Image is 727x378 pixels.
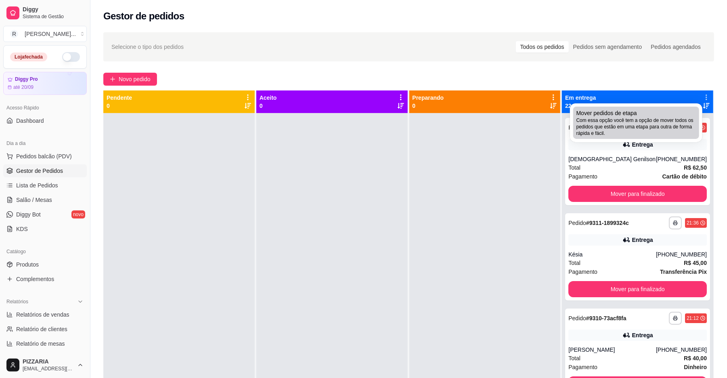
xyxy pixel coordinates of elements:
strong: Dinheiro [684,364,707,370]
button: Mover para finalizado [568,186,707,202]
div: [PERSON_NAME] ... [25,30,76,38]
span: Pagamento [568,363,597,372]
span: Pedidos balcão (PDV) [16,152,72,160]
span: Novo pedido [119,75,151,84]
span: KDS [16,225,28,233]
span: Complementos [16,275,54,283]
strong: R$ 62,50 [684,164,707,171]
article: até 20/09 [13,84,34,90]
div: [PERSON_NAME] [568,346,656,354]
div: Pedidos agendados [646,41,705,52]
div: Pedidos sem agendamento [569,41,646,52]
div: [PHONE_NUMBER] [656,250,707,258]
span: Lista de Pedidos [16,181,58,189]
div: [PHONE_NUMBER] [656,155,707,163]
span: Dashboard [16,117,44,125]
strong: # 9311-1899324c [586,220,629,226]
span: Relatório de mesas [16,340,65,348]
span: Pedido [568,124,586,131]
article: Diggy Pro [15,76,38,82]
strong: # 9310-73acf8fa [586,315,626,321]
span: Pedido [568,220,586,226]
strong: Transferência Pix [660,269,707,275]
span: Sistema de Gestão [23,13,84,20]
div: 21:12 [687,315,699,321]
div: Catálogo [3,245,87,258]
span: Produtos [16,260,39,269]
span: Selecione o tipo dos pedidos [111,42,184,51]
button: Mover para finalizado [568,281,707,297]
p: 0 [260,102,277,110]
span: Salão / Mesas [16,196,52,204]
span: Relatórios de vendas [16,311,69,319]
p: Preparando [413,94,444,102]
span: Gestor de Pedidos [16,167,63,175]
div: Todos os pedidos [516,41,569,52]
span: Com essa opção você tem a opção de mover todos os pedidos que estão em uma etapa para outra de fo... [576,117,696,136]
div: Késia [568,250,656,258]
p: Aceito [260,94,277,102]
span: Pagamento [568,172,597,181]
button: Alterar Status [62,52,80,62]
p: 0 [107,102,132,110]
span: Total [568,354,580,363]
span: Total [568,258,580,267]
p: 0 [413,102,444,110]
div: Acesso Rápido [3,101,87,114]
div: Dia a dia [3,137,87,150]
button: Select a team [3,26,87,42]
div: [DEMOGRAPHIC_DATA] Genilson [568,155,656,163]
strong: Cartão de débito [662,173,707,180]
span: Relatório de clientes [16,325,67,333]
strong: R$ 45,00 [684,260,707,266]
div: Loja fechada [10,52,47,61]
span: R [10,30,18,38]
span: Diggy Bot [16,210,41,218]
span: plus [110,76,115,82]
span: Mover pedidos de etapa [576,109,637,117]
span: Relatórios [6,298,28,305]
span: Total [568,163,580,172]
p: 22 [565,102,596,110]
div: 21:36 [687,220,699,226]
div: [PHONE_NUMBER] [656,346,707,354]
span: [EMAIL_ADDRESS][DOMAIN_NAME] [23,365,74,372]
p: Pendente [107,94,132,102]
span: Pagamento [568,267,597,276]
span: PIZZARIA [23,358,74,365]
div: Entrega [632,236,653,244]
span: Pedido [568,315,586,321]
p: Em entrega [565,94,596,102]
div: Entrega [632,141,653,149]
strong: R$ 40,00 [684,355,707,361]
h2: Gestor de pedidos [103,10,184,23]
div: Entrega [632,331,653,339]
span: Diggy [23,6,84,13]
